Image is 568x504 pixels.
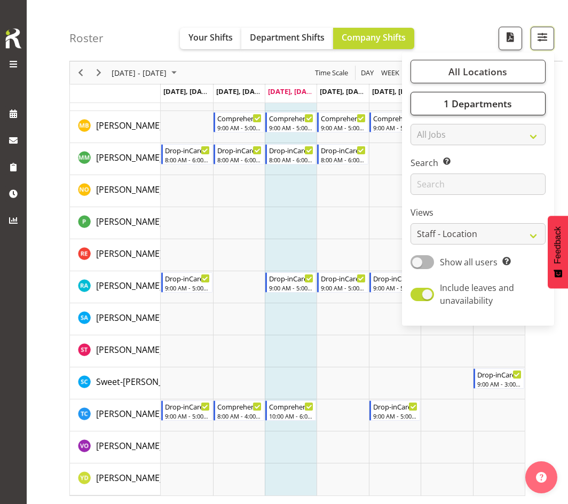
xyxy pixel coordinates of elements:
[477,369,522,380] div: Drop-inCare 9-3
[70,303,161,335] td: Sarah Abbott resource
[411,174,546,195] input: Search
[96,375,189,388] a: Sweet-[PERSON_NAME]
[96,472,162,484] span: [PERSON_NAME]
[553,226,563,264] span: Feedback
[314,66,349,80] span: Time Scale
[92,66,106,80] button: Next
[96,279,162,292] a: [PERSON_NAME]
[96,311,162,324] a: [PERSON_NAME]
[321,145,365,155] div: Drop-inCare 8-6
[241,28,333,49] button: Department Shifts
[165,401,209,412] div: Drop-inCare 9-5
[333,28,414,49] button: Company Shifts
[96,343,162,356] a: [PERSON_NAME]
[70,111,161,143] td: Matthew Brewer resource
[269,155,313,164] div: 8:00 AM - 6:00 PM
[317,144,368,164] div: Matthew Mckenzie"s event - Drop-inCare 8-6 Begin From Thursday, August 28, 2025 at 8:00:00 AM GMT...
[411,206,546,219] label: Views
[165,412,209,420] div: 9:00 AM - 5:00 PM
[373,401,417,412] div: Drop-inCare 9-5
[70,399,161,431] td: Torry Cobb resource
[369,272,420,293] div: Rachna Anderson"s event - Drop-inCare 9-5 Begin From Friday, August 29, 2025 at 9:00:00 AM GMT+12...
[250,31,325,43] span: Department Shifts
[74,66,88,80] button: Previous
[477,380,522,388] div: 9:00 AM - 3:00 PM
[70,207,161,239] td: Pooja Prabhu resource
[110,66,182,80] button: August 25 - 31, 2025
[188,31,233,43] span: Your Shifts
[96,440,162,452] span: [PERSON_NAME]
[269,401,313,412] div: Comprehensive Consult 10-6
[96,439,162,452] a: [PERSON_NAME]
[96,280,162,292] span: [PERSON_NAME]
[217,412,262,420] div: 8:00 AM - 4:00 PM
[380,66,400,80] span: Week
[373,283,417,292] div: 9:00 AM - 5:00 PM
[96,344,162,356] span: [PERSON_NAME]
[217,113,262,123] div: Comprehensive Consult 9-5
[217,123,262,132] div: 9:00 AM - 5:00 PM
[317,112,368,132] div: Matthew Brewer"s event - Comprehensive Consult 9-5 Begin From Thursday, August 28, 2025 at 9:00:0...
[444,97,512,110] span: 1 Departments
[165,155,209,164] div: 8:00 AM - 6:00 PM
[265,144,316,164] div: Matthew Mckenzie"s event - Drop-inCare 8-6 Begin From Wednesday, August 27, 2025 at 8:00:00 AM GM...
[269,283,313,292] div: 9:00 AM - 5:00 PM
[96,184,162,195] span: [PERSON_NAME]
[269,113,313,123] div: Comprehensive Consult 9-5
[161,272,212,293] div: Rachna Anderson"s event - Drop-inCare 9-5 Begin From Monday, August 25, 2025 at 9:00:00 AM GMT+12...
[369,400,420,421] div: Torry Cobb"s event - Drop-inCare 9-5 Begin From Friday, August 29, 2025 at 9:00:00 AM GMT+12:00 E...
[96,152,162,163] span: [PERSON_NAME]
[360,66,375,80] span: Day
[70,463,161,495] td: Yvonne Denny resource
[96,407,162,420] a: [PERSON_NAME]
[321,113,365,123] div: Comprehensive Consult 9-5
[411,156,546,169] label: Search
[317,272,368,293] div: Rachna Anderson"s event - Drop-inCare 9-5 Begin From Thursday, August 28, 2025 at 9:00:00 AM GMT+...
[96,376,189,388] span: Sweet-[PERSON_NAME]
[269,273,313,283] div: Drop-inCare 9-5
[373,273,417,283] div: Drop-inCare 9-5
[69,32,104,44] h4: Roster
[70,367,161,399] td: Sweet-Lin Chan resource
[548,216,568,288] button: Feedback - Show survey
[265,112,316,132] div: Matthew Brewer"s event - Comprehensive Consult 9-5 Begin From Wednesday, August 27, 2025 at 9:00:...
[440,282,514,306] span: Include leaves and unavailability
[96,471,162,484] a: [PERSON_NAME]
[448,65,507,78] span: All Locations
[369,112,420,132] div: Matthew Brewer"s event - Comprehensive Consult 9-5 Begin From Friday, August 29, 2025 at 9:00:00 ...
[217,145,262,155] div: Drop-inCare 8-6
[269,412,313,420] div: 10:00 AM - 6:00 PM
[96,216,162,227] span: [PERSON_NAME]
[161,400,212,421] div: Torry Cobb"s event - Drop-inCare 9-5 Begin From Monday, August 25, 2025 at 9:00:00 AM GMT+12:00 E...
[321,155,365,164] div: 8:00 AM - 6:00 PM
[70,239,161,271] td: Rachel Els resource
[163,86,212,96] span: [DATE], [DATE]
[165,283,209,292] div: 9:00 AM - 5:00 PM
[268,86,317,96] span: [DATE], [DATE]
[96,119,162,132] a: [PERSON_NAME]
[96,312,162,324] span: [PERSON_NAME]
[70,335,161,367] td: Simone Turner resource
[165,145,209,155] div: Drop-inCare 8-6
[411,60,546,83] button: All Locations
[70,175,161,207] td: Natasha Ottley resource
[111,66,168,80] span: [DATE] - [DATE]
[536,472,547,483] img: help-xxl-2.png
[380,66,401,80] button: Timeline Week
[217,155,262,164] div: 8:00 AM - 6:00 PM
[269,123,313,132] div: 9:00 AM - 5:00 PM
[90,61,108,84] div: Next
[474,368,524,389] div: Sweet-Lin Chan"s event - Drop-inCare 9-3 Begin From Sunday, August 31, 2025 at 9:00:00 AM GMT+12:...
[359,66,376,80] button: Timeline Day
[161,144,212,164] div: Matthew Mckenzie"s event - Drop-inCare 8-6 Begin From Monday, August 25, 2025 at 8:00:00 AM GMT+1...
[96,151,162,164] a: [PERSON_NAME]
[499,27,522,50] button: Download a PDF of the roster according to the set date range.
[70,271,161,303] td: Rachna Anderson resource
[321,273,365,283] div: Drop-inCare 9-5
[440,256,498,268] span: Show all users
[265,400,316,421] div: Torry Cobb"s event - Comprehensive Consult 10-6 Begin From Wednesday, August 27, 2025 at 10:00:00...
[214,112,264,132] div: Matthew Brewer"s event - Comprehensive Consult 9-5 Begin From Tuesday, August 26, 2025 at 9:00:00...
[72,61,90,84] div: Previous
[3,27,24,50] img: Rosterit icon logo
[373,123,417,132] div: 9:00 AM - 5:00 PM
